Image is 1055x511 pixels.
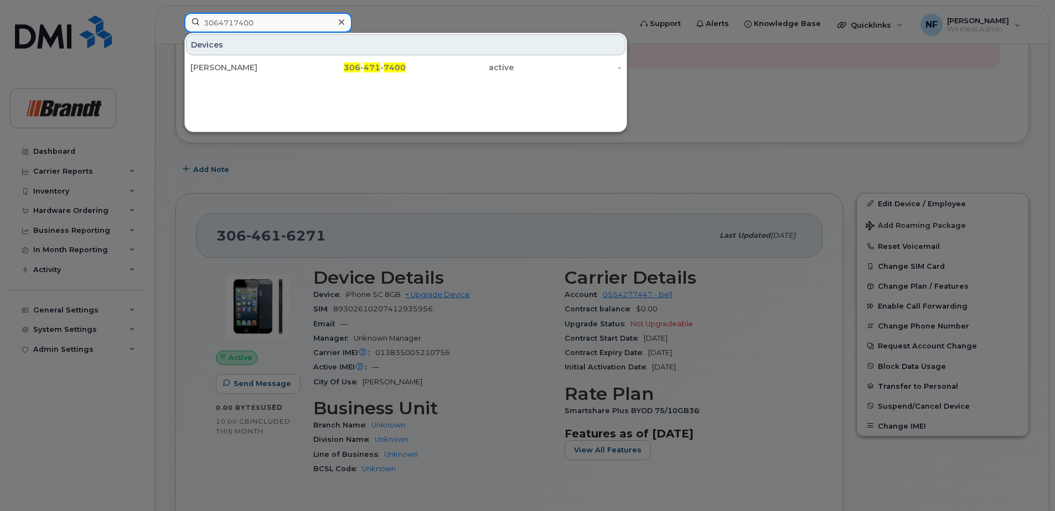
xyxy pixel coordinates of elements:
[406,62,514,73] div: active
[364,62,380,72] span: 471
[186,34,625,55] div: Devices
[298,62,406,73] div: - -
[184,13,352,33] input: Find something...
[514,62,622,73] div: -
[186,58,625,77] a: [PERSON_NAME]306-471-7400active-
[344,62,360,72] span: 306
[384,62,406,72] span: 7400
[190,62,298,73] div: [PERSON_NAME]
